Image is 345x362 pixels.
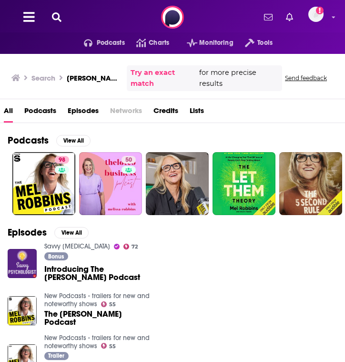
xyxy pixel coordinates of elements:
img: Podchaser - Follow, Share and Rate Podcasts [161,6,184,29]
a: 55 [101,343,116,349]
span: 50 [125,155,132,165]
svg: Add a profile image [316,7,324,14]
button: Send feedback [282,74,330,82]
a: Show notifications dropdown [260,9,276,25]
span: for more precise results [199,67,278,89]
h2: Episodes [8,227,47,238]
a: Credits [153,103,178,123]
a: The Mel Robbins Podcast [44,310,153,326]
a: EpisodesView All [8,227,89,238]
a: Episodes [68,103,99,123]
span: Introducing The [PERSON_NAME] Podcast [44,265,153,281]
a: 50 [79,152,142,215]
button: View All [56,135,91,146]
a: New Podcasts - trailers for new and noteworthy shows [44,334,150,350]
button: open menu [72,35,125,51]
a: Show notifications dropdown [282,9,297,25]
span: 55 [109,344,116,349]
h3: Search [31,73,55,83]
a: PodcastsView All [8,134,91,146]
span: Podcasts [97,36,125,50]
span: Monitoring [199,36,233,50]
span: Logged in as megcassidy [308,7,324,22]
a: Podcasts [24,103,56,123]
a: Try an exact match [131,67,197,89]
a: Charts [125,35,169,51]
button: open menu [233,35,273,51]
span: 55 [109,302,116,307]
a: 55 [101,301,116,307]
span: Networks [110,103,142,123]
h2: Podcasts [8,134,49,146]
button: View All [54,227,89,238]
a: 72 [123,244,138,249]
img: Introducing The Mel Robbins Podcast [8,249,37,278]
span: Trailer [48,353,64,359]
span: 72 [132,245,138,249]
a: Lists [190,103,204,123]
span: Tools [257,36,273,50]
img: The Mel Robbins Podcast [8,296,37,325]
span: The [PERSON_NAME] Podcast [44,310,153,326]
button: open menu [175,35,233,51]
a: 98 [55,156,69,164]
span: Bonus [48,254,64,259]
span: Charts [149,36,169,50]
a: 98 [12,152,75,215]
h3: [PERSON_NAME] Podcast [67,73,123,83]
a: New Podcasts - trailers for new and noteworthy shows [44,292,150,308]
a: Savvy Psychologist [44,242,110,250]
a: 50 [122,156,136,164]
a: All [4,103,13,123]
span: 98 [59,155,65,165]
a: Introducing The Mel Robbins Podcast [44,265,153,281]
a: Logged in as megcassidy [308,7,329,28]
img: User Profile [308,7,324,22]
